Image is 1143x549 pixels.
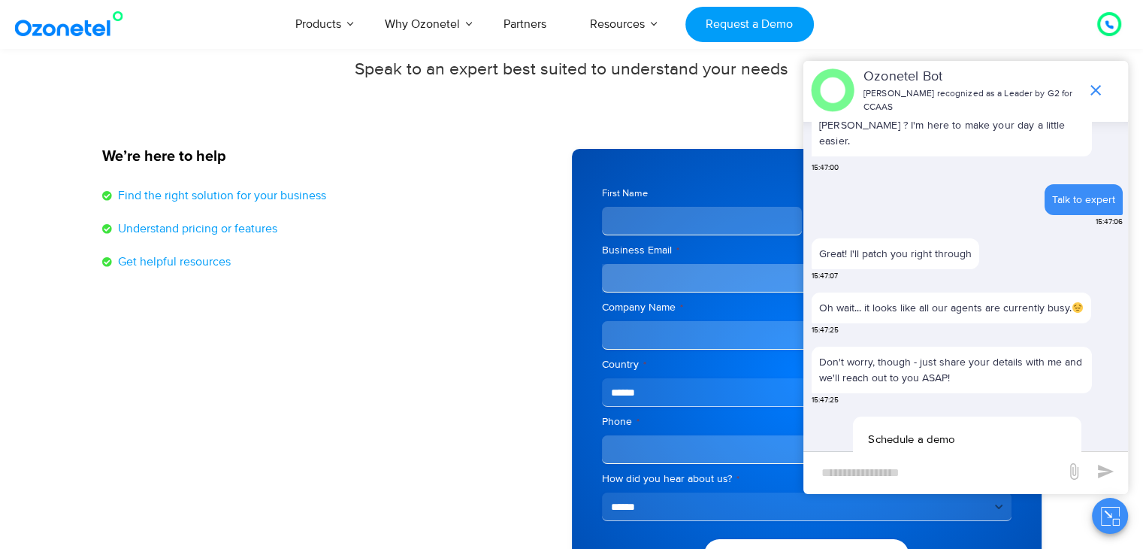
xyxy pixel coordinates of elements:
p: Ozonetel Bot [863,67,1079,87]
label: First Name [602,187,803,201]
span: 15:47:07 [812,271,838,282]
span: Understand pricing or features [114,220,277,238]
img: 😔 [1072,302,1083,313]
p: Don't worry, though - just share your details with me and we'll reach out to you ASAP! [819,354,1084,386]
span: 15:47:25 [812,395,839,406]
div: Talk to expert [1052,192,1115,208]
p: Schedule a demo [868,432,1066,449]
span: 15:47:25 [812,325,839,336]
span: Speak to an expert best suited to understand your needs [355,59,788,80]
p: [PERSON_NAME] recognized as a Leader by G2 for CCAAS [863,87,1079,114]
span: 15:47:06 [1096,217,1123,228]
label: Phone [602,414,1011,429]
label: Company Name [602,300,1011,315]
p: Oh wait... it looks like all our agents are currently busy. [819,300,1084,316]
label: How did you hear about us? [602,472,1011,487]
span: 15:47:00 [812,162,839,174]
p: Now, tell me – what can I do for you [DATE], [PERSON_NAME] ? I'm here to make your day a little e... [812,94,1092,156]
span: Find the right solution for your business [114,187,326,205]
h5: We’re here to help [102,149,557,164]
label: Business Email [602,243,1011,258]
img: header [811,68,854,112]
span: Get helpful resources [114,253,231,271]
div: new-msg-input [811,460,1057,487]
span: end chat or minimize [1081,75,1111,105]
label: Country [602,357,1011,372]
button: Close chat [1092,498,1128,534]
p: Great! I'll patch you right through [819,246,972,262]
a: Request a Demo [685,7,814,42]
